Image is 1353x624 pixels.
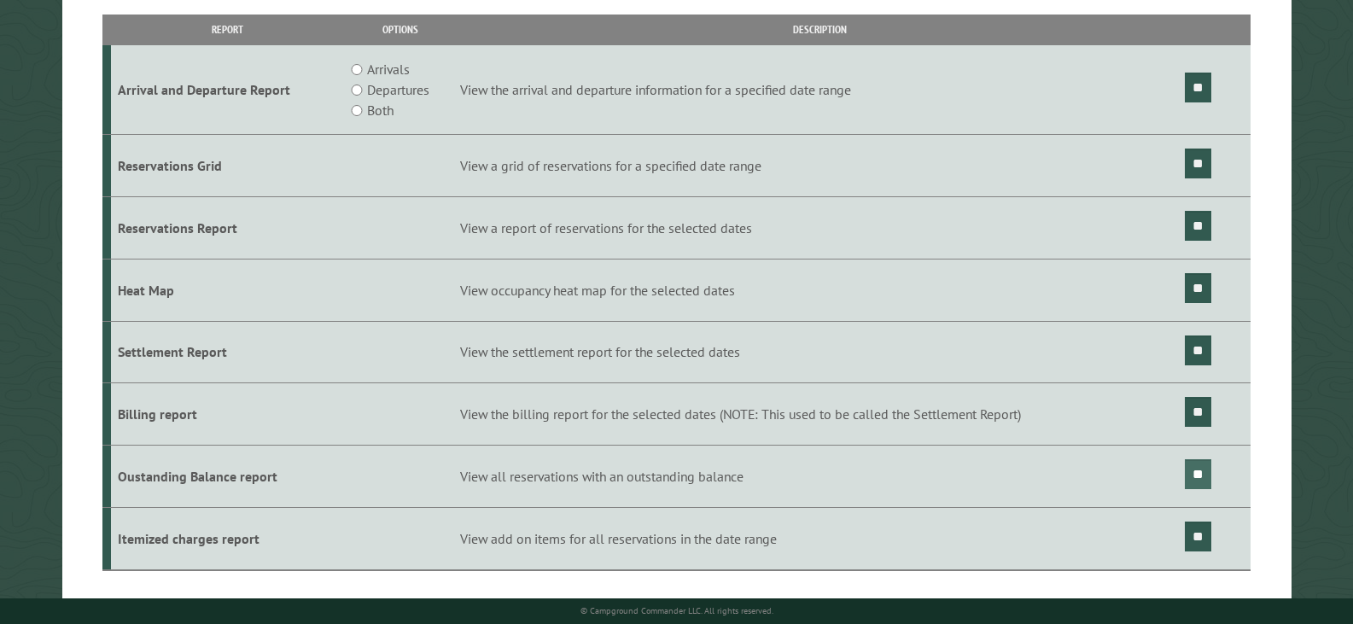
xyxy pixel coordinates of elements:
[344,15,457,44] th: Options
[111,135,344,197] td: Reservations Grid
[111,15,344,44] th: Report
[111,507,344,569] td: Itemized charges report
[111,196,344,259] td: Reservations Report
[367,100,394,120] label: Both
[457,507,1182,569] td: View add on items for all reservations in the date range
[457,259,1182,321] td: View occupancy heat map for the selected dates
[111,446,344,508] td: Oustanding Balance report
[111,321,344,383] td: Settlement Report
[457,15,1182,44] th: Description
[457,45,1182,135] td: View the arrival and departure information for a specified date range
[367,59,410,79] label: Arrivals
[457,383,1182,446] td: View the billing report for the selected dates (NOTE: This used to be called the Settlement Report)
[457,135,1182,197] td: View a grid of reservations for a specified date range
[580,605,773,616] small: © Campground Commander LLC. All rights reserved.
[457,446,1182,508] td: View all reservations with an outstanding balance
[111,45,344,135] td: Arrival and Departure Report
[111,383,344,446] td: Billing report
[457,196,1182,259] td: View a report of reservations for the selected dates
[111,259,344,321] td: Heat Map
[457,321,1182,383] td: View the settlement report for the selected dates
[367,79,429,100] label: Departures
